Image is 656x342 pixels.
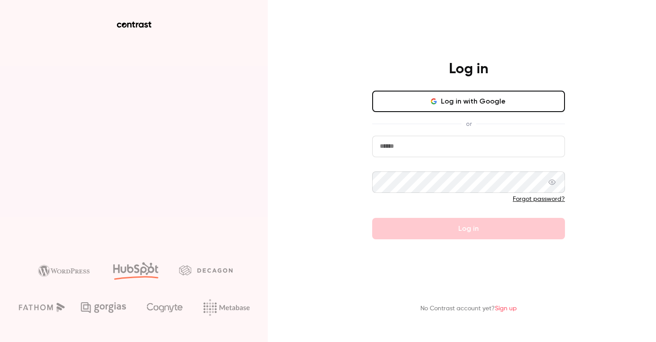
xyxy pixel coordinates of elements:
a: Forgot password? [513,196,565,202]
p: No Contrast account yet? [420,304,517,313]
h4: Log in [449,60,488,78]
a: Sign up [495,305,517,312]
span: or [461,119,476,129]
button: Log in with Google [372,91,565,112]
img: decagon [179,265,233,275]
